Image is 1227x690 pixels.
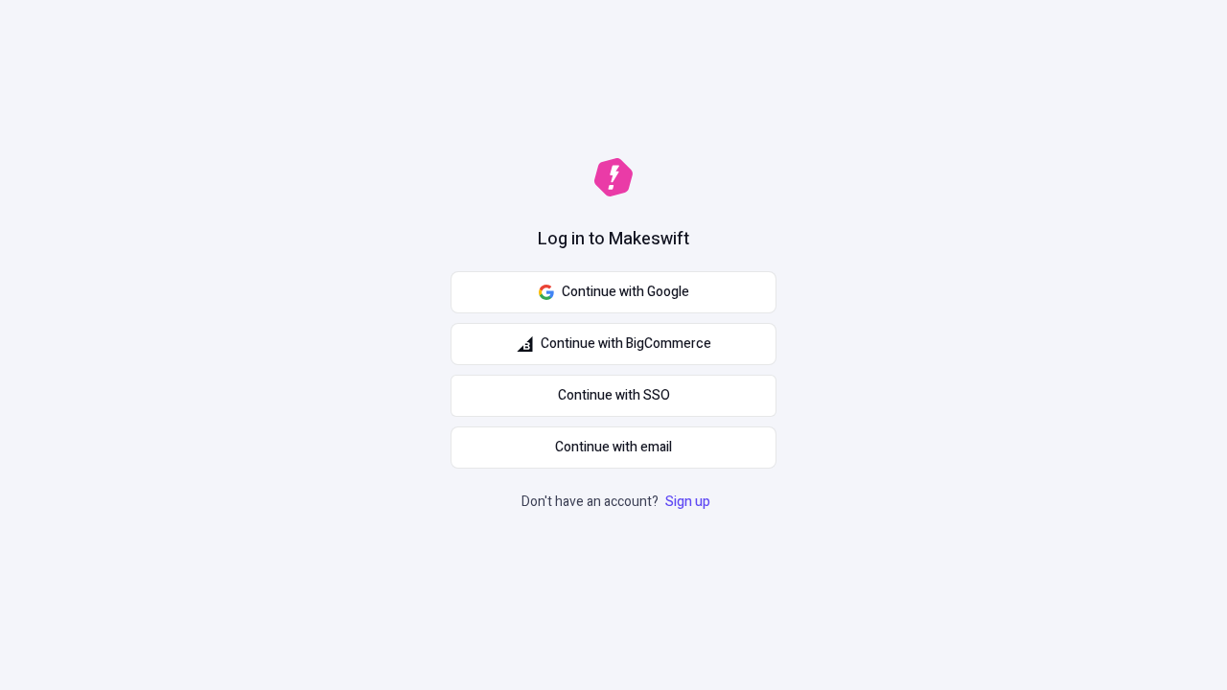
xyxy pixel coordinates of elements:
h1: Log in to Makeswift [538,227,689,252]
button: Continue with Google [451,271,776,313]
button: Continue with BigCommerce [451,323,776,365]
button: Continue with email [451,426,776,469]
span: Continue with email [555,437,672,458]
span: Continue with Google [562,282,689,303]
span: Continue with BigCommerce [541,333,711,355]
a: Continue with SSO [451,375,776,417]
p: Don't have an account? [521,492,714,513]
a: Sign up [661,492,714,512]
